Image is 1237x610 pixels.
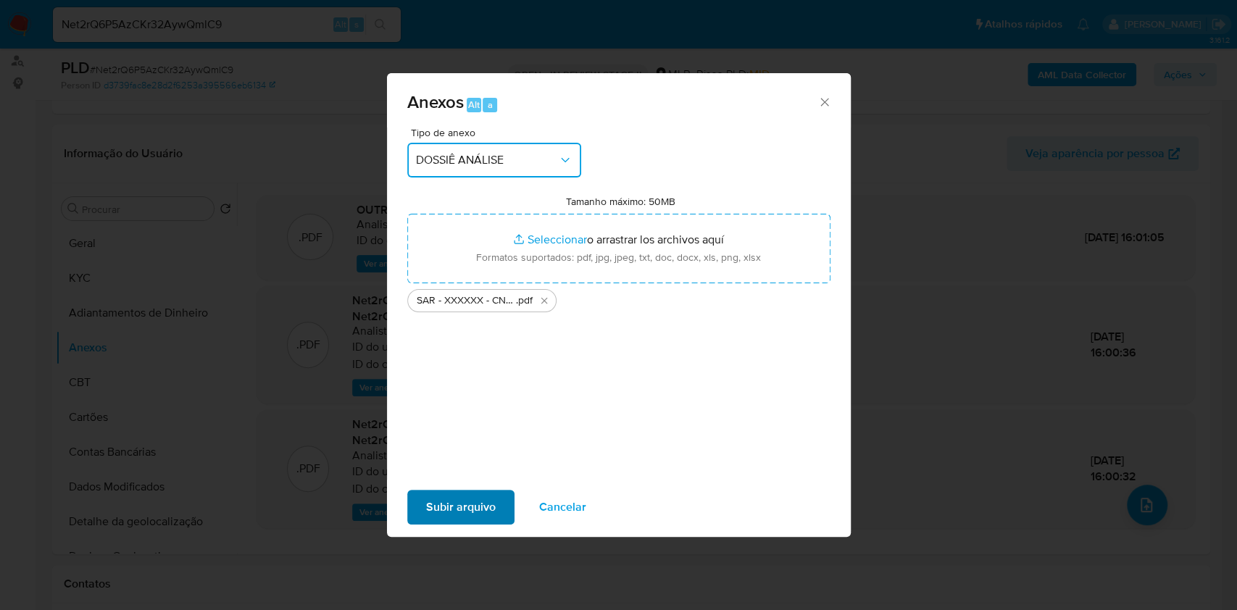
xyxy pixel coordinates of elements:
button: Cerrar [817,95,830,108]
span: DOSSIÊ ANÁLISE [416,153,558,167]
span: SAR - XXXXXX - CNPJ 50104413000194 - TUNDA COMERCIO VAREJISTA DE BEBIDAS LTDA [417,293,516,308]
span: Alt [468,98,480,112]
span: Anexos [407,89,464,114]
button: Subir arquivo [407,490,515,525]
ul: Archivos seleccionados [407,283,830,312]
button: DOSSIÊ ANÁLISE [407,143,581,177]
span: Cancelar [539,491,586,523]
span: a [488,98,493,112]
span: Subir arquivo [426,491,496,523]
button: Cancelar [520,490,605,525]
label: Tamanho máximo: 50MB [566,195,675,208]
span: .pdf [516,293,533,308]
span: Tipo de anexo [411,128,585,138]
button: Eliminar SAR - XXXXXX - CNPJ 50104413000194 - TUNDA COMERCIO VAREJISTA DE BEBIDAS LTDA.pdf [536,292,553,309]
